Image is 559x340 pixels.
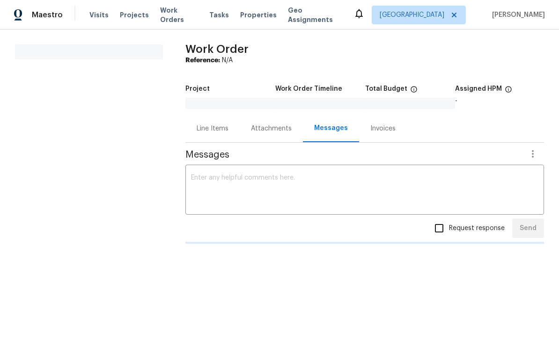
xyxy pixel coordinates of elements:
[455,98,544,104] div: -
[160,6,198,24] span: Work Orders
[185,150,522,159] span: Messages
[251,124,292,133] div: Attachments
[314,123,348,133] div: Messages
[288,6,342,24] span: Geo Assignments
[185,86,210,92] h5: Project
[370,124,396,133] div: Invoices
[185,56,544,65] div: N/A
[449,224,505,233] span: Request response
[365,86,407,92] h5: Total Budget
[380,10,444,20] span: [GEOGRAPHIC_DATA]
[197,124,228,133] div: Line Items
[275,86,342,92] h5: Work Order Timeline
[455,86,502,92] h5: Assigned HPM
[32,10,63,20] span: Maestro
[488,10,545,20] span: [PERSON_NAME]
[185,43,249,55] span: Work Order
[185,57,220,64] b: Reference:
[89,10,109,20] span: Visits
[410,86,418,98] span: The total cost of line items that have been proposed by Opendoor. This sum includes line items th...
[120,10,149,20] span: Projects
[209,12,229,18] span: Tasks
[240,10,277,20] span: Properties
[505,86,512,98] span: The hpm assigned to this work order.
